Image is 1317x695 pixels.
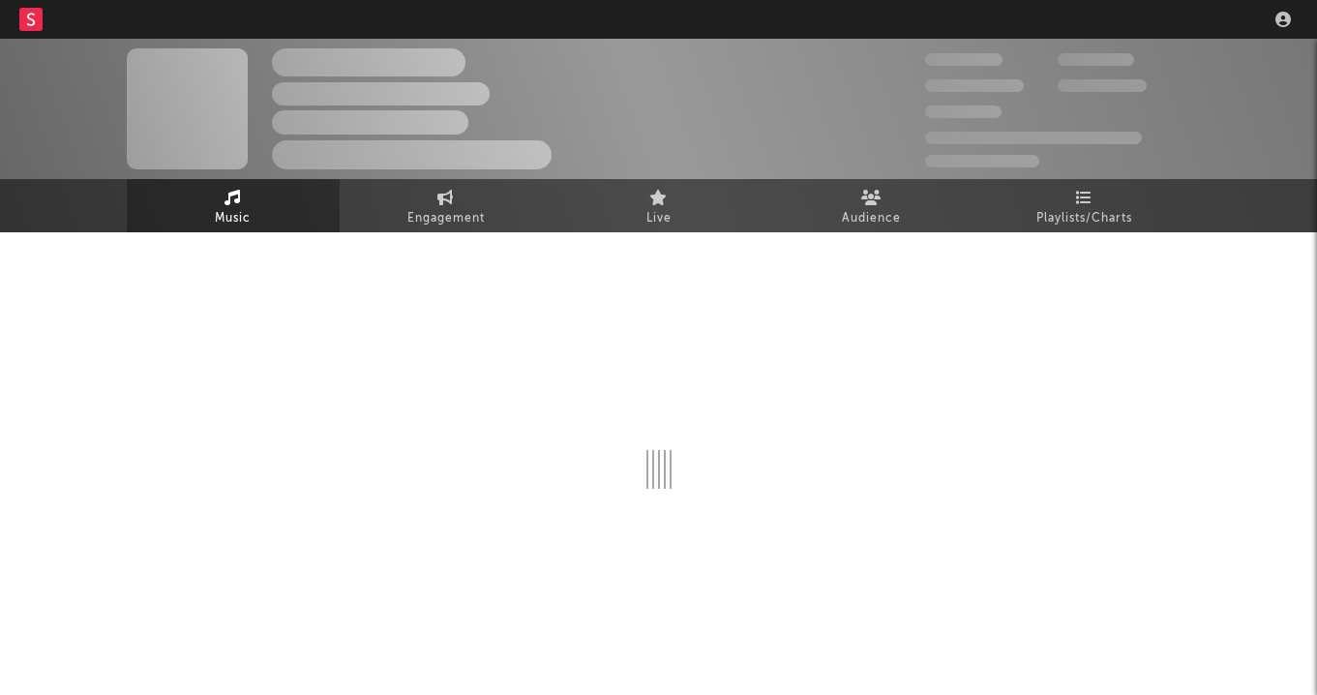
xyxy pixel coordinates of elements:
span: 50,000,000 Monthly Listeners [925,132,1142,144]
a: Audience [765,179,978,232]
span: 100,000 [1058,53,1134,66]
a: Playlists/Charts [978,179,1191,232]
a: Music [127,179,340,232]
span: 50,000,000 [925,79,1024,92]
a: Engagement [340,179,553,232]
span: Music [215,207,251,230]
span: 1,000,000 [1058,79,1147,92]
span: Playlists/Charts [1036,207,1132,230]
a: Live [553,179,765,232]
span: Live [646,207,672,230]
span: Jump Score: 85.0 [925,155,1039,167]
span: Audience [842,207,901,230]
span: Engagement [407,207,485,230]
span: 300,000 [925,53,1003,66]
span: 100,000 [925,106,1002,118]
